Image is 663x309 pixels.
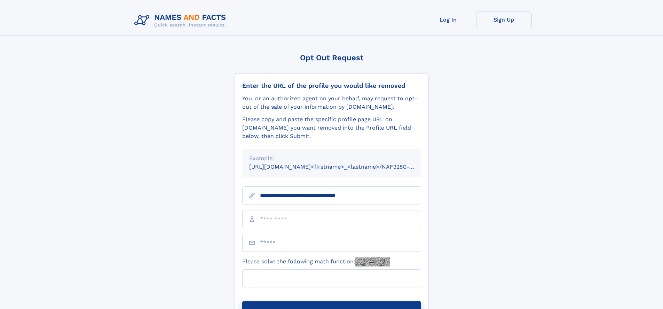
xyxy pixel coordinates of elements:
label: Please solve the following math function: [242,257,390,266]
small: [URL][DOMAIN_NAME]<firstname>_<lastname>/NAF325G-xxxxxxxx [249,163,434,170]
div: Example: [249,154,414,163]
img: Logo Names and Facts [132,11,232,30]
a: Log In [420,11,476,28]
div: You, or an authorized agent on your behalf, may request to opt-out of the sale of your informatio... [242,94,421,111]
a: Sign Up [476,11,532,28]
div: Please copy and paste the specific profile page URL on [DOMAIN_NAME] you want removed into the Pr... [242,115,421,140]
div: Opt Out Request [235,53,428,62]
div: Enter the URL of the profile you would like removed [242,82,421,90]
